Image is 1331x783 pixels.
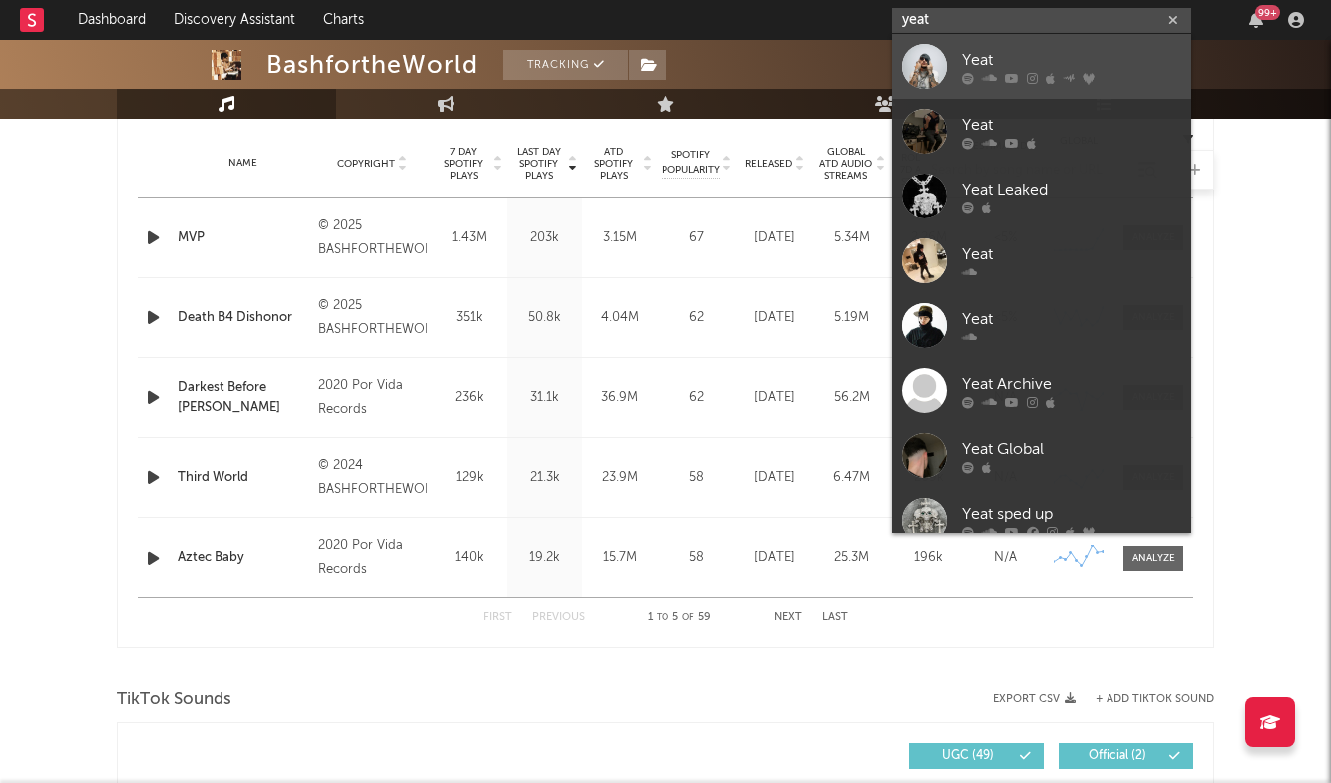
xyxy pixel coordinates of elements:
[972,548,1039,568] div: N/A
[587,468,652,488] div: 23.9M
[512,146,565,182] span: Last Day Spotify Plays
[909,743,1044,769] button: UGC(49)
[741,228,808,248] div: [DATE]
[741,468,808,488] div: [DATE]
[662,548,731,568] div: 58
[892,488,1191,553] a: Yeat sped up
[587,308,652,328] div: 4.04M
[962,372,1181,396] div: Yeat Archive
[962,502,1181,526] div: Yeat sped up
[892,164,1191,228] a: Yeat Leaked
[892,293,1191,358] a: Yeat
[1059,743,1193,769] button: Official(2)
[993,693,1076,705] button: Export CSV
[266,50,478,80] div: BashfortheWorld
[532,612,585,623] button: Previous
[657,613,668,622] span: to
[662,468,731,488] div: 58
[437,228,502,248] div: 1.43M
[741,388,808,408] div: [DATE]
[774,612,802,623] button: Next
[892,8,1191,33] input: Search for artists
[512,468,577,488] div: 21.3k
[178,548,308,568] a: Aztec Baby
[662,228,731,248] div: 67
[437,548,502,568] div: 140k
[818,468,885,488] div: 6.47M
[922,750,1014,762] span: UGC ( 49 )
[318,534,427,582] div: 2020 Por Vida Records
[962,307,1181,331] div: Yeat
[512,228,577,248] div: 203k
[818,548,885,568] div: 25.3M
[892,358,1191,423] a: Yeat Archive
[1249,12,1263,28] button: 99+
[1076,694,1214,705] button: + Add TikTok Sound
[437,308,502,328] div: 351k
[178,228,308,248] a: MVP
[818,308,885,328] div: 5.19M
[483,612,512,623] button: First
[437,388,502,408] div: 236k
[318,454,427,502] div: © 2024 BASHFORTHEWORLDLLC
[892,228,1191,293] a: Yeat
[895,548,962,568] div: 196k
[818,228,885,248] div: 5.34M
[741,548,808,568] div: [DATE]
[741,308,808,328] div: [DATE]
[892,34,1191,99] a: Yeat
[503,50,628,80] button: Tracking
[178,308,308,328] a: Death B4 Dishonor
[1255,5,1280,20] div: 99 +
[892,99,1191,164] a: Yeat
[962,48,1181,72] div: Yeat
[1096,694,1214,705] button: + Add TikTok Sound
[512,308,577,328] div: 50.8k
[962,242,1181,266] div: Yeat
[892,423,1191,488] a: Yeat Global
[587,388,652,408] div: 36.9M
[587,548,652,568] div: 15.7M
[962,113,1181,137] div: Yeat
[318,214,427,262] div: © 2025 BASHFORTHEWORLDLLC
[662,308,731,328] div: 62
[587,146,640,182] span: ATD Spotify Plays
[437,468,502,488] div: 129k
[962,178,1181,201] div: Yeat Leaked
[818,388,885,408] div: 56.2M
[962,437,1181,461] div: Yeat Global
[178,468,308,488] a: Third World
[178,378,308,417] a: Darkest Before [PERSON_NAME]
[512,548,577,568] div: 19.2k
[318,294,427,342] div: © 2025 BASHFORTHEWORLDLLC
[822,612,848,623] button: Last
[818,146,873,182] span: Global ATD Audio Streams
[437,146,490,182] span: 7 Day Spotify Plays
[625,606,734,630] div: 1 5 59
[682,613,694,622] span: of
[1072,750,1163,762] span: Official ( 2 )
[318,374,427,422] div: 2020 Por Vida Records
[117,688,231,712] span: TikTok Sounds
[662,388,731,408] div: 62
[512,388,577,408] div: 31.1k
[587,228,652,248] div: 3.15M
[662,148,720,178] span: Spotify Popularity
